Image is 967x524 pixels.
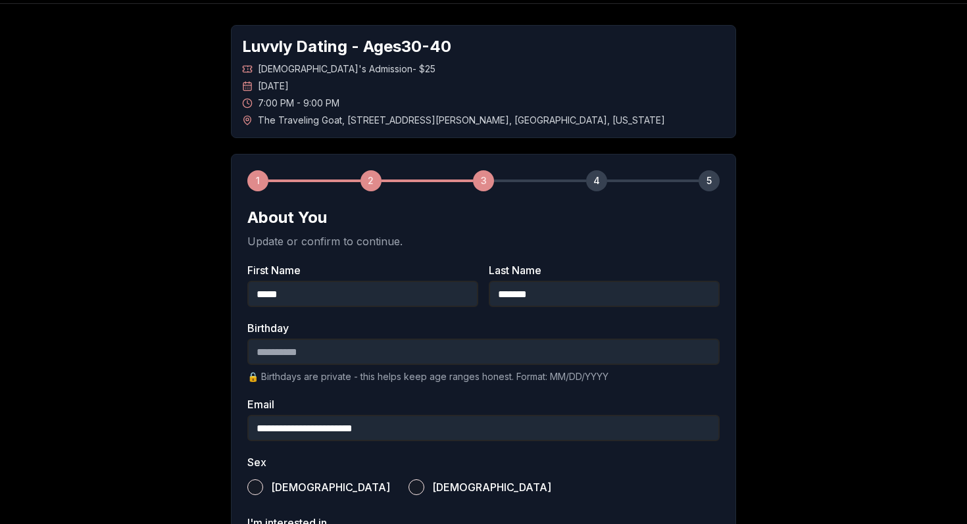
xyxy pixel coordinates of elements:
div: 2 [360,170,382,191]
span: The Traveling Goat , [STREET_ADDRESS][PERSON_NAME] , [GEOGRAPHIC_DATA] , [US_STATE] [258,114,665,127]
label: First Name [247,265,478,275]
div: 5 [699,170,720,191]
p: Update or confirm to continue. [247,233,720,249]
div: 1 [247,170,268,191]
button: [DEMOGRAPHIC_DATA] [409,479,424,495]
span: [DEMOGRAPHIC_DATA] [271,482,390,492]
span: [DATE] [258,80,289,93]
label: Sex [247,457,720,467]
div: 3 [473,170,494,191]
div: 4 [586,170,607,191]
p: 🔒 Birthdays are private - this helps keep age ranges honest. Format: MM/DD/YYYY [247,370,720,383]
span: 7:00 PM - 9:00 PM [258,97,339,110]
label: Email [247,399,720,410]
label: Last Name [489,265,720,275]
button: [DEMOGRAPHIC_DATA] [247,479,263,495]
span: [DEMOGRAPHIC_DATA] [432,482,551,492]
h2: About You [247,207,720,228]
label: Birthday [247,323,720,333]
span: [DEMOGRAPHIC_DATA]'s Admission - $25 [258,62,435,76]
h1: Luvvly Dating - Ages 30 - 40 [242,36,725,57]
